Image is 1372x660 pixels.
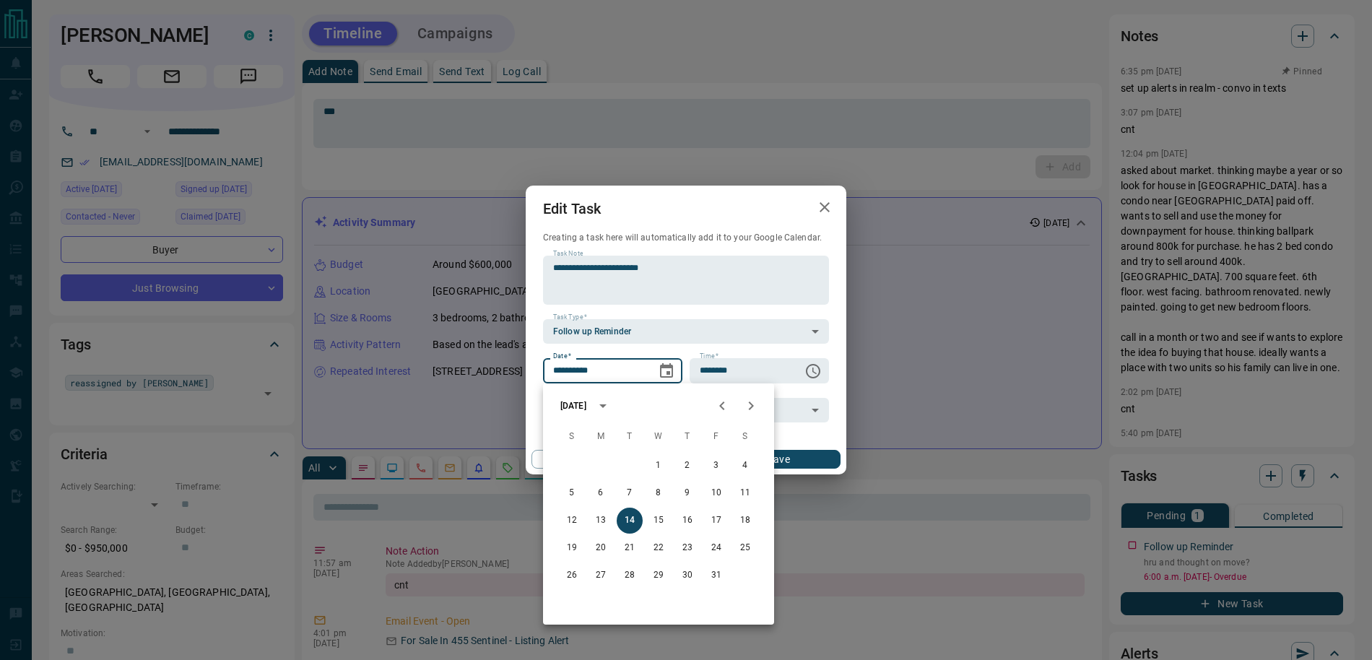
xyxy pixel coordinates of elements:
[674,508,700,534] button: 16
[674,535,700,561] button: 23
[700,352,718,361] label: Time
[732,480,758,506] button: 11
[732,535,758,561] button: 25
[646,563,672,589] button: 29
[717,450,841,469] button: Save
[703,453,729,479] button: 3
[617,480,643,506] button: 7
[617,535,643,561] button: 21
[588,535,614,561] button: 20
[588,563,614,589] button: 27
[617,508,643,534] button: 14
[553,313,587,322] label: Task Type
[703,480,729,506] button: 10
[646,508,672,534] button: 15
[588,508,614,534] button: 13
[617,422,643,451] span: Tuesday
[526,186,618,232] h2: Edit Task
[646,480,672,506] button: 8
[559,480,585,506] button: 5
[617,563,643,589] button: 28
[703,535,729,561] button: 24
[703,508,729,534] button: 17
[732,422,758,451] span: Saturday
[591,394,615,418] button: calendar view is open, switch to year view
[674,453,700,479] button: 2
[646,422,672,451] span: Wednesday
[703,422,729,451] span: Friday
[708,391,737,420] button: Previous month
[674,563,700,589] button: 30
[559,508,585,534] button: 12
[652,357,681,386] button: Choose date, selected date is Oct 14, 2025
[674,480,700,506] button: 9
[560,399,586,412] div: [DATE]
[732,453,758,479] button: 4
[588,422,614,451] span: Monday
[703,563,729,589] button: 31
[588,480,614,506] button: 6
[646,453,672,479] button: 1
[799,357,828,386] button: Choose time, selected time is 6:00 AM
[559,422,585,451] span: Sunday
[531,450,655,469] button: Cancel
[543,232,829,244] p: Creating a task here will automatically add it to your Google Calendar.
[737,391,765,420] button: Next month
[732,508,758,534] button: 18
[559,563,585,589] button: 26
[553,249,583,259] label: Task Note
[674,422,700,451] span: Thursday
[553,352,571,361] label: Date
[646,535,672,561] button: 22
[543,319,829,344] div: Follow up Reminder
[559,535,585,561] button: 19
